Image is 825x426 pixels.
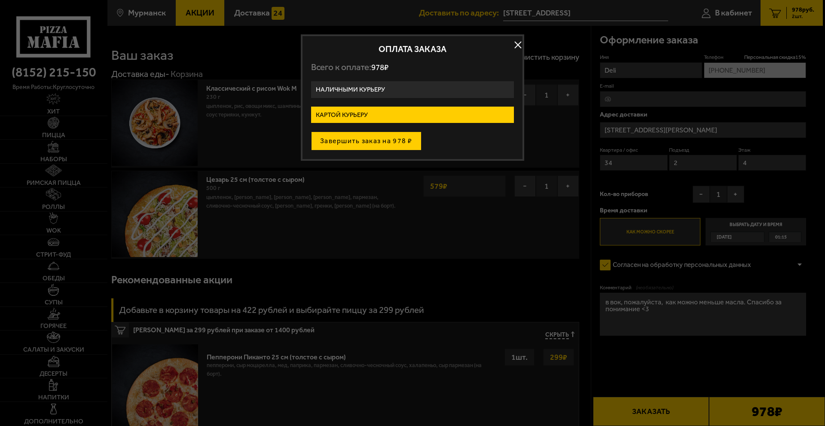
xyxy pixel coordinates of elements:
p: Всего к оплате: [311,62,514,73]
h2: Оплата заказа [311,45,514,53]
span: 978 ₽ [371,62,388,72]
label: Картой курьеру [311,107,514,123]
button: Завершить заказ на 978 ₽ [311,132,422,150]
label: Наличными курьеру [311,81,514,98]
